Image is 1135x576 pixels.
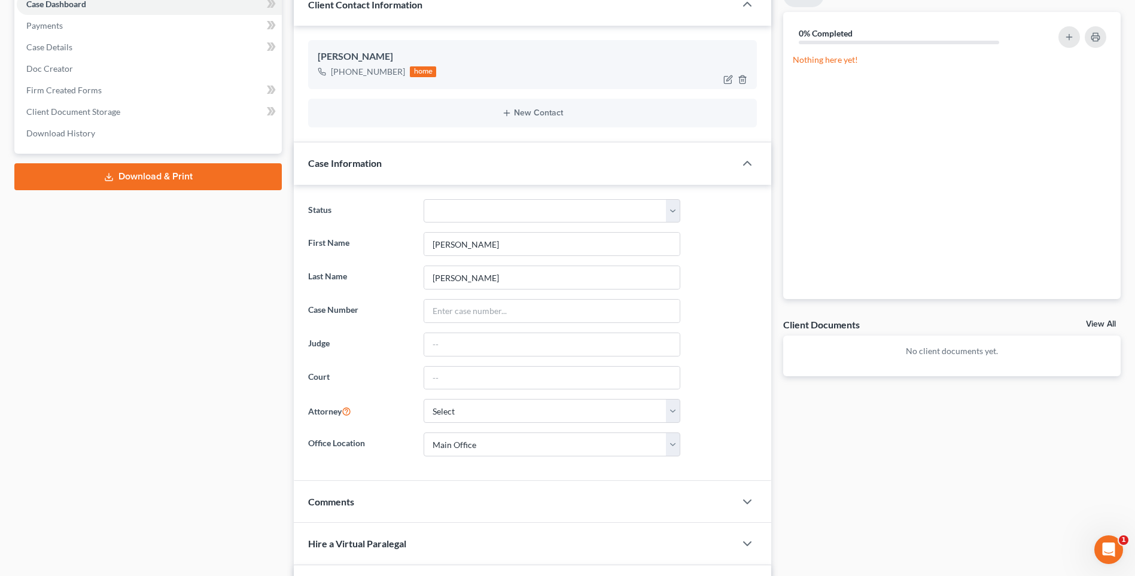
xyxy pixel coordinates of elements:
[331,66,405,78] div: [PHONE_NUMBER]
[308,496,354,507] span: Comments
[793,345,1111,357] p: No client documents yet.
[424,333,680,356] input: --
[26,85,102,95] span: Firm Created Forms
[14,163,282,190] a: Download & Print
[17,80,282,101] a: Firm Created Forms
[17,123,282,144] a: Download History
[1086,320,1116,328] a: View All
[26,20,63,31] span: Payments
[1119,535,1128,545] span: 1
[26,128,95,138] span: Download History
[302,199,417,223] label: Status
[302,299,417,323] label: Case Number
[783,318,860,331] div: Client Documents
[318,50,747,64] div: [PERSON_NAME]
[424,300,680,322] input: Enter case number...
[302,432,417,456] label: Office Location
[302,266,417,289] label: Last Name
[1094,535,1123,564] iframe: Intercom live chat
[318,108,747,118] button: New Contact
[17,58,282,80] a: Doc Creator
[424,266,680,289] input: Enter Last Name...
[793,54,1111,66] p: Nothing here yet!
[302,232,417,256] label: First Name
[26,106,120,117] span: Client Document Storage
[26,63,73,74] span: Doc Creator
[17,15,282,36] a: Payments
[26,42,72,52] span: Case Details
[424,233,680,255] input: Enter First Name...
[17,36,282,58] a: Case Details
[302,399,417,423] label: Attorney
[308,157,382,169] span: Case Information
[17,101,282,123] a: Client Document Storage
[424,367,680,389] input: --
[799,28,853,38] strong: 0% Completed
[308,538,406,549] span: Hire a Virtual Paralegal
[410,66,436,77] div: home
[302,366,417,390] label: Court
[302,333,417,356] label: Judge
